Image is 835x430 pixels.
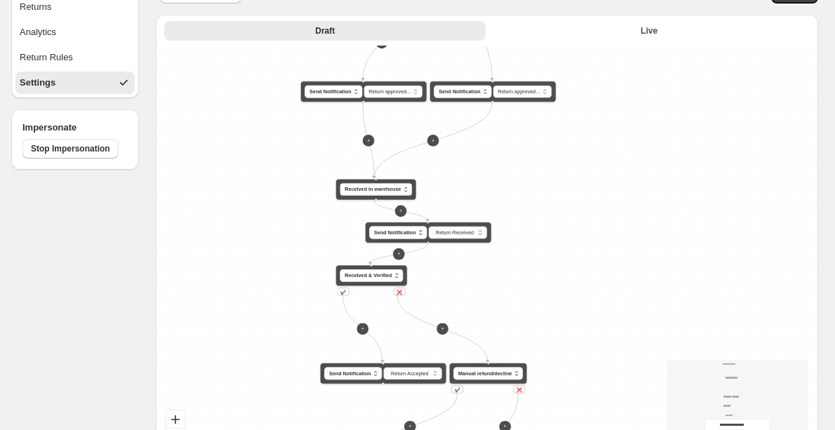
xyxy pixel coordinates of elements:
g: Edge from 99b6810d-12da-4526-82b4-274564b295aa to 34f970a7-1fb0-4f3b-b53b-cad3b92081b8 [398,295,488,362]
g: Edge from 7b0eaf78-8a0b-4a9b-9592-ebd365848391 to bea70c7a-cc2e-4b0d-8fa8-88d78084610f [363,103,375,178]
div: Send Notification [301,81,427,102]
button: + [437,323,449,335]
button: Manual refund/decline [454,367,523,379]
span: Send Notification [309,88,352,95]
button: + [376,37,388,49]
button: Draft version [164,21,486,41]
span: Live [641,25,657,36]
g: Edge from d7be422b-688d-4645-86d2-89352194400f to 7b0eaf78-8a0b-4a9b-9592-ebd365848391 [363,5,401,80]
button: Settings [15,72,135,94]
button: + [393,248,405,260]
div: Send Notification [320,363,446,384]
div: Send Notification [430,81,556,102]
span: Received in warehouse [345,186,401,194]
button: Send Notification [325,367,382,379]
h4: Impersonate [22,121,128,135]
div: Received in warehouse [336,179,417,200]
button: + [427,135,439,147]
button: Stop Impersonation [22,139,119,159]
button: Return Rules [15,46,135,69]
button: + [357,323,369,335]
div: Send Notification [366,222,492,243]
span: Send Notification [329,370,371,377]
button: + [363,135,375,147]
g: Edge from 705dcf02-b910-4d92-b8a2-b656c658926e to 99b6810d-12da-4526-82b4-274564b295aa [370,244,428,264]
button: zoom in [166,410,185,429]
div: Received & Verified✔️❌ [336,265,408,286]
button: Received & Verified [340,269,403,282]
div: Return Rules [20,51,73,65]
div: Settings [20,76,55,90]
span: Received & Verified [345,271,392,279]
g: Edge from 99b6810d-12da-4526-82b4-274564b295aa to a3a5f5c0-01b7-4596-a9fd-17aaf7f43f7d [343,295,382,362]
button: Send Notification [305,86,363,98]
button: Received in warehouse [340,183,413,196]
span: Stop Impersonation [31,143,110,154]
button: Live version [488,21,810,41]
div: Analytics [20,25,56,39]
span: Manual refund/decline [458,370,512,377]
span: Draft [315,25,335,36]
button: Analytics [15,21,135,43]
g: Edge from 18da7ce6-733f-4c7c-8c52-1b72f44448ca to bea70c7a-cc2e-4b0d-8fa8-88d78084610f [374,103,492,178]
button: + [395,205,407,217]
g: Edge from bea70c7a-cc2e-4b0d-8fa8-88d78084610f to 705dcf02-b910-4d92-b8a2-b656c658926e [374,201,427,221]
button: Send Notification [370,227,427,239]
button: Send Notification [434,86,492,98]
span: Send Notification [439,88,481,95]
span: Send Notification [374,229,416,236]
div: Manual refund/decline✔️❌ [450,363,528,384]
